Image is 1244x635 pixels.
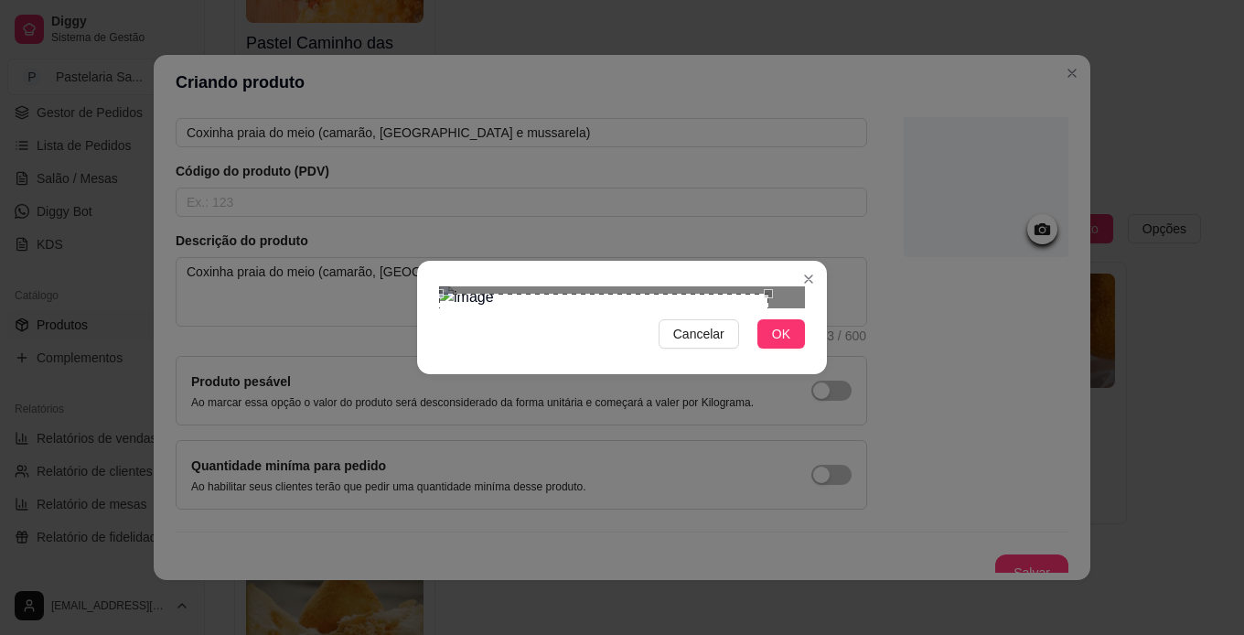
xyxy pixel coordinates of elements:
[659,319,739,349] button: Cancelar
[757,319,805,349] button: OK
[439,294,768,479] div: Use the arrow keys to move the crop selection area
[794,264,823,294] button: Close
[439,286,805,308] img: image
[673,324,724,344] span: Cancelar
[772,324,790,344] span: OK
